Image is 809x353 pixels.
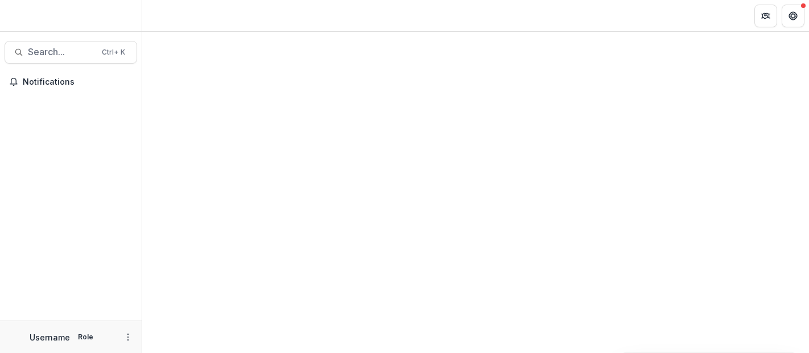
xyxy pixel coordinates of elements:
p: Role [75,332,97,342]
button: More [121,330,135,344]
p: Username [30,331,70,343]
span: Notifications [23,77,133,87]
button: Get Help [782,5,804,27]
span: Search... [28,47,95,57]
button: Partners [754,5,777,27]
div: Ctrl + K [100,46,127,59]
nav: breadcrumb [147,7,195,24]
button: Search... [5,41,137,64]
button: Notifications [5,73,137,91]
